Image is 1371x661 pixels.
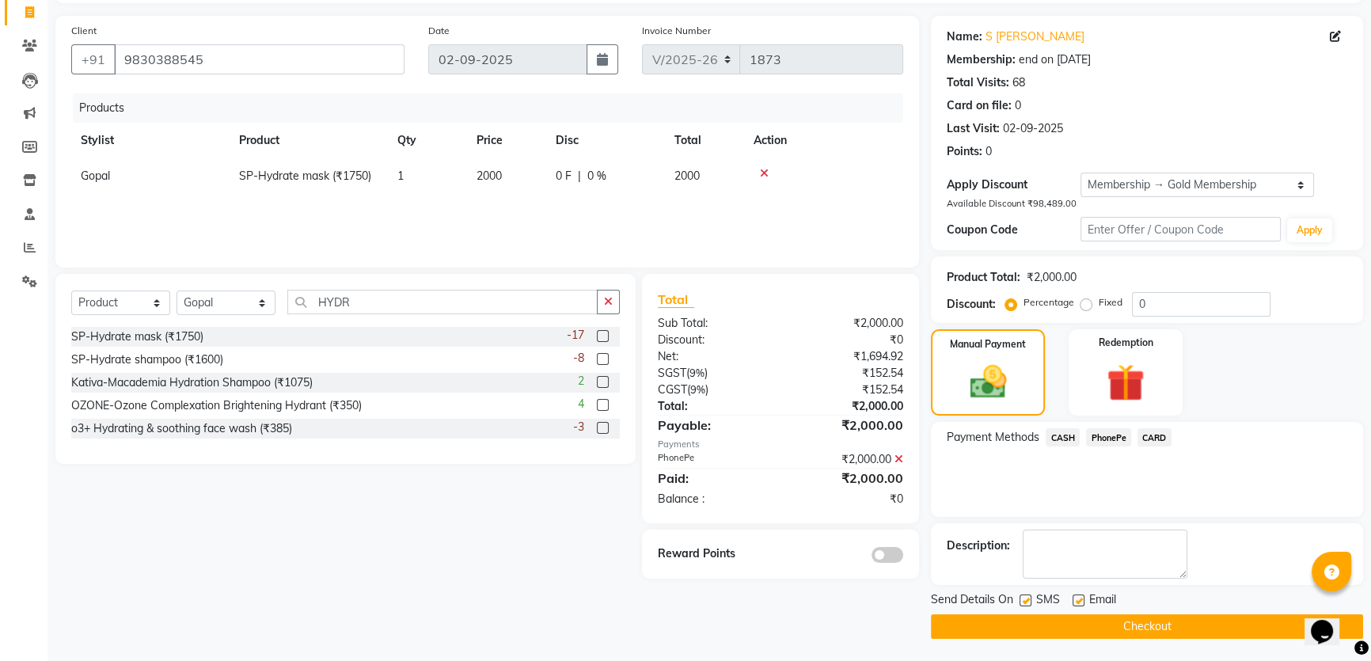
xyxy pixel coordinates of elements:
[986,28,1084,45] a: S [PERSON_NAME]
[1080,217,1281,241] input: Enter Offer / Coupon Code
[642,24,711,38] label: Invoice Number
[71,44,116,74] button: +91
[646,545,780,563] div: Reward Points
[114,44,404,74] input: Search by Name/Mobile/Email/Code
[1012,74,1025,91] div: 68
[71,329,203,345] div: SP-Hydrate mask (₹1750)
[658,291,694,308] span: Total
[646,348,780,365] div: Net:
[230,123,388,158] th: Product
[780,332,915,348] div: ₹0
[646,365,780,382] div: ( )
[658,382,687,397] span: CGST
[81,169,110,183] span: Gopal
[646,398,780,415] div: Total:
[397,169,404,183] span: 1
[931,591,1013,611] span: Send Details On
[73,93,915,123] div: Products
[646,491,780,507] div: Balance :
[1024,295,1074,310] label: Percentage
[947,51,1016,68] div: Membership:
[947,28,982,45] div: Name:
[1287,218,1332,242] button: Apply
[780,491,915,507] div: ₹0
[1027,269,1077,286] div: ₹2,000.00
[646,382,780,398] div: ( )
[646,315,780,332] div: Sub Total:
[947,222,1080,238] div: Coupon Code
[573,419,584,435] span: -3
[573,350,584,367] span: -8
[1003,120,1063,137] div: 02-09-2025
[546,123,665,158] th: Disc
[71,123,230,158] th: Stylist
[690,383,705,396] span: 9%
[665,123,744,158] th: Total
[780,348,915,365] div: ₹1,694.92
[287,290,598,314] input: Search or Scan
[239,169,371,183] span: SP-Hydrate mask (₹1750)
[71,24,97,38] label: Client
[646,469,780,488] div: Paid:
[1137,428,1172,446] span: CARD
[578,396,584,412] span: 4
[556,168,572,184] span: 0 F
[780,315,915,332] div: ₹2,000.00
[950,337,1026,351] label: Manual Payment
[71,374,313,391] div: Kativa-Macademia Hydration Shampoo (₹1075)
[578,373,584,389] span: 2
[744,123,903,158] th: Action
[1095,359,1156,407] img: _gift.svg
[959,361,1018,403] img: _cash.svg
[646,451,780,468] div: PhonePe
[1305,598,1355,645] iframe: chat widget
[947,538,1010,554] div: Description:
[986,143,992,160] div: 0
[71,397,362,414] div: OZONE-Ozone Complexation Brightening Hydrant (₹350)
[947,429,1039,446] span: Payment Methods
[467,123,546,158] th: Price
[780,451,915,468] div: ₹2,000.00
[947,197,1347,211] div: Available Discount ₹98,489.00
[646,416,780,435] div: Payable:
[780,382,915,398] div: ₹152.54
[71,351,223,368] div: SP-Hydrate shampoo (₹1600)
[1019,51,1091,68] div: end on [DATE]
[674,169,700,183] span: 2000
[780,416,915,435] div: ₹2,000.00
[578,168,581,184] span: |
[1086,428,1131,446] span: PhonePe
[658,366,686,380] span: SGST
[71,420,292,437] div: o3+ Hydrating & soothing face wash (₹385)
[567,327,584,344] span: -17
[947,296,996,313] div: Discount:
[1046,428,1080,446] span: CASH
[1089,591,1116,611] span: Email
[587,168,606,184] span: 0 %
[780,469,915,488] div: ₹2,000.00
[658,438,904,451] div: Payments
[1015,97,1021,114] div: 0
[947,269,1020,286] div: Product Total:
[947,120,1000,137] div: Last Visit:
[947,97,1012,114] div: Card on file:
[931,614,1363,639] button: Checkout
[689,367,704,379] span: 9%
[780,365,915,382] div: ₹152.54
[428,24,450,38] label: Date
[947,177,1080,193] div: Apply Discount
[477,169,502,183] span: 2000
[646,332,780,348] div: Discount:
[1099,336,1153,350] label: Redemption
[1036,591,1060,611] span: SMS
[1099,295,1122,310] label: Fixed
[947,143,982,160] div: Points:
[780,398,915,415] div: ₹2,000.00
[947,74,1009,91] div: Total Visits:
[388,123,467,158] th: Qty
